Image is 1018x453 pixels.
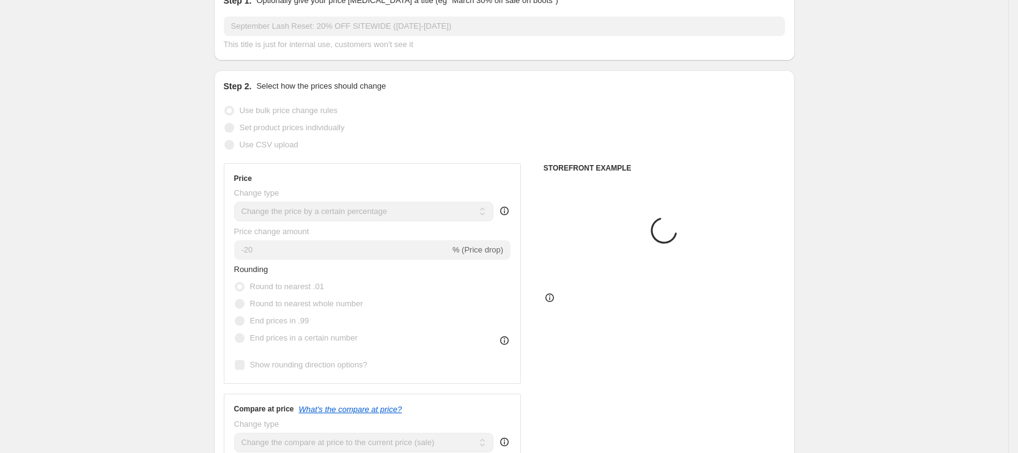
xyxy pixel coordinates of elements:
[498,205,511,217] div: help
[544,163,785,173] h6: STOREFRONT EXAMPLE
[234,265,268,274] span: Rounding
[240,106,337,115] span: Use bulk price change rules
[234,174,252,183] h3: Price
[250,360,367,369] span: Show rounding direction options?
[224,80,252,92] h2: Step 2.
[498,436,511,448] div: help
[234,227,309,236] span: Price change amount
[234,240,450,260] input: -15
[234,419,279,429] span: Change type
[250,333,358,342] span: End prices in a certain number
[299,405,402,414] button: What's the compare at price?
[256,80,386,92] p: Select how the prices should change
[452,245,503,254] span: % (Price drop)
[250,299,363,308] span: Round to nearest whole number
[250,316,309,325] span: End prices in .99
[224,17,785,36] input: 30% off holiday sale
[234,188,279,197] span: Change type
[224,40,413,49] span: This title is just for internal use, customers won't see it
[240,123,345,132] span: Set product prices individually
[250,282,324,291] span: Round to nearest .01
[240,140,298,149] span: Use CSV upload
[234,404,294,414] h3: Compare at price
